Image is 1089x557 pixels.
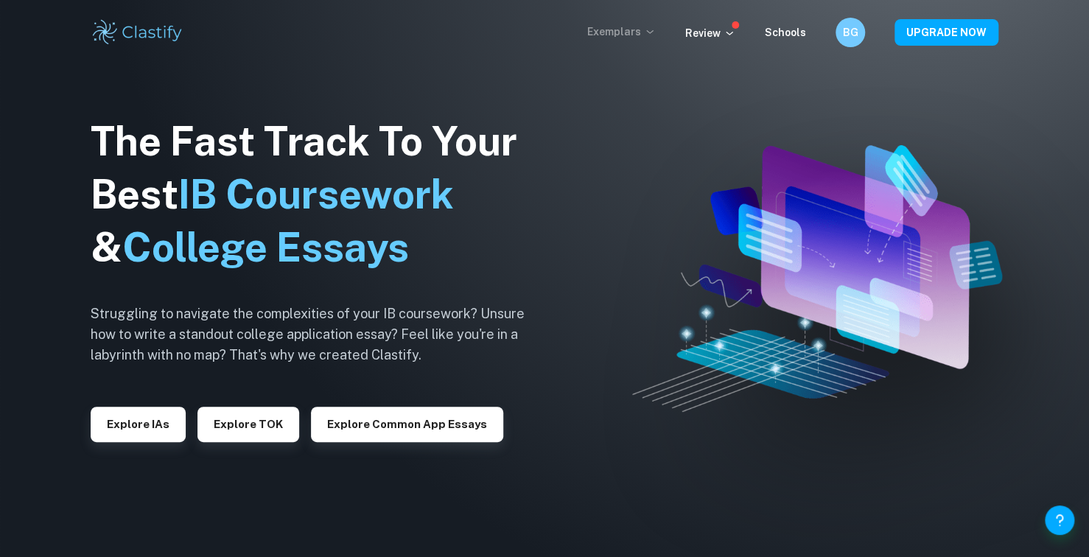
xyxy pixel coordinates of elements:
[91,18,184,47] img: Clastify logo
[1045,505,1074,535] button: Help and Feedback
[311,416,503,430] a: Explore Common App essays
[122,224,409,270] span: College Essays
[685,25,735,41] p: Review
[836,18,865,47] button: BG
[178,171,454,217] span: IB Coursework
[311,407,503,442] button: Explore Common App essays
[197,416,299,430] a: Explore TOK
[842,24,859,41] h6: BG
[894,19,998,46] button: UPGRADE NOW
[632,145,1002,413] img: Clastify hero
[91,115,547,274] h1: The Fast Track To Your Best &
[91,407,186,442] button: Explore IAs
[91,304,547,365] h6: Struggling to navigate the complexities of your IB coursework? Unsure how to write a standout col...
[197,407,299,442] button: Explore TOK
[91,416,186,430] a: Explore IAs
[765,27,806,38] a: Schools
[587,24,656,40] p: Exemplars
